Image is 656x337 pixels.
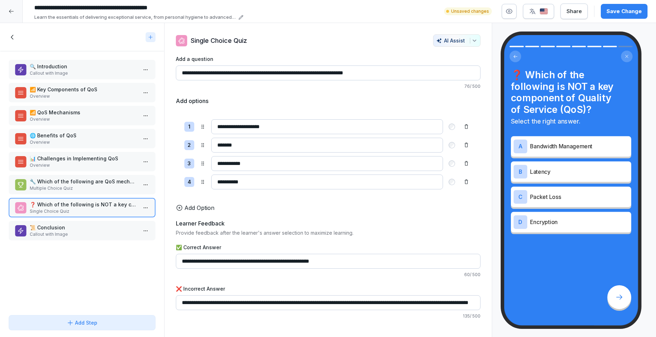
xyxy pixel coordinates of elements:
[530,142,628,150] p: Bandwidth Management
[67,319,97,326] div: Add Step
[530,193,628,201] p: Packet Loss
[30,63,137,70] p: 🔍 Introduction
[8,60,156,79] div: 🔍 IntroductionCallout with Image
[8,175,156,194] div: 🔧 Which of the following are QoS mechanisms?Multiple Choice Quiz
[30,178,137,185] p: 🔧 Which of the following are QoS mechanisms?
[188,123,190,131] p: 1
[176,219,225,228] h5: Learner Feedback
[30,224,137,231] p: 📜 Conclusion
[8,198,156,217] div: ❓ Which of the following is NOT a key component of Quality of Service (QoS)?Single Choice Quiz
[176,313,481,319] p: 135 / 500
[530,218,628,226] p: Encryption
[433,34,481,47] button: AI Assist
[30,162,137,168] p: Overview
[30,70,137,76] p: Callout with Image
[184,204,214,212] p: Add Option
[8,221,156,240] div: 📜 ConclusionCallout with Image
[560,4,588,19] button: Share
[30,116,137,122] p: Overview
[188,178,191,186] p: 4
[34,14,236,21] p: Learn the essentials of delivering exceptional service, from personal hygiene to advanced order t...
[191,36,247,45] p: Single Choice Quiz
[566,7,582,15] div: Share
[606,7,642,15] div: Save Change
[8,106,156,125] div: 📶 QoS MechanismsOverview
[30,201,137,208] p: ❓ Which of the following is NOT a key component of Quality of Service (QoS)?
[601,4,648,19] button: Save Change
[436,38,477,44] div: AI Assist
[511,117,631,126] p: Select the right answer.
[30,132,137,139] p: 🌐 Benefits of QoS
[176,55,481,63] label: Add a question
[30,208,137,215] p: Single Choice Quiz
[30,86,137,93] p: 📶 Key Components of QoS
[8,129,156,148] div: 🌐 Benefits of QoSOverview
[518,168,522,175] p: B
[188,160,191,168] p: 3
[176,229,481,236] p: Provide feedback after the learner's answer selection to maximize learning.
[176,83,481,90] p: 76 / 500
[540,8,548,15] img: us.svg
[176,244,481,251] label: ✅ Correct Answer
[518,219,523,225] p: D
[30,93,137,99] p: Overview
[30,155,137,162] p: 📊 Challenges in Implementing QoS
[8,83,156,102] div: 📶 Key Components of QoSOverview
[451,8,489,15] p: Unsaved changes
[8,152,156,171] div: 📊 Challenges in Implementing QoSOverview
[511,69,631,115] h4: ❓ Which of the following is NOT a key component of Quality of Service (QoS)?
[518,143,523,149] p: A
[176,272,481,278] p: 60 / 500
[8,315,156,330] button: Add Step
[30,185,137,192] p: Multiple Choice Quiz
[30,139,137,145] p: Overview
[30,231,137,238] p: Callout with Image
[530,167,628,176] p: Latency
[30,109,137,116] p: 📶 QoS Mechanisms
[518,194,523,200] p: C
[188,141,191,149] p: 2
[176,285,481,292] label: ❌ Incorrect Answer
[176,97,208,105] h5: Add options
